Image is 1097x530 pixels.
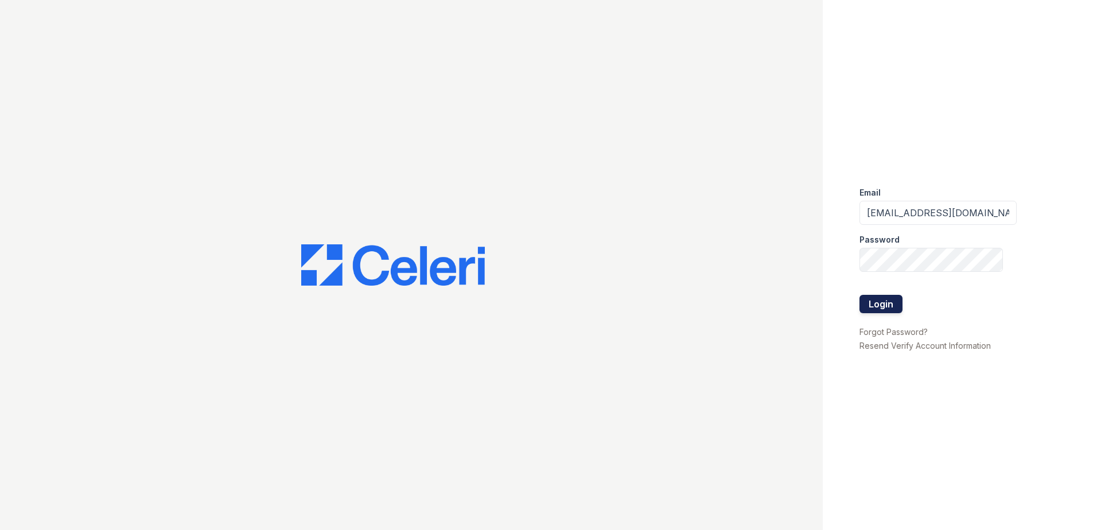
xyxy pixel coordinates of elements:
[859,341,991,350] a: Resend Verify Account Information
[301,244,485,286] img: CE_Logo_Blue-a8612792a0a2168367f1c8372b55b34899dd931a85d93a1a3d3e32e68fde9ad4.png
[859,295,903,313] button: Login
[859,327,928,337] a: Forgot Password?
[859,187,881,198] label: Email
[859,234,900,245] label: Password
